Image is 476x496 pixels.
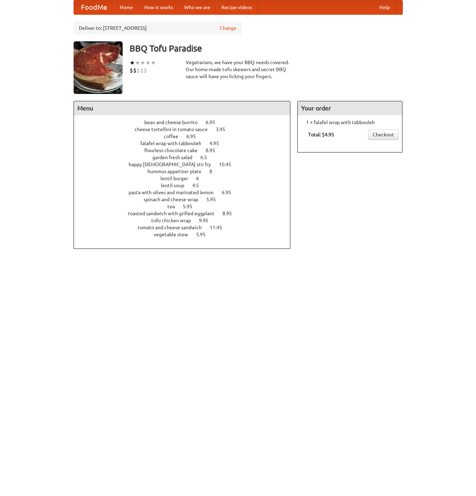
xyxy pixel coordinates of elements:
[144,148,205,153] span: flourless chocolate cake
[154,232,219,237] a: vegetable stew 5.95
[374,0,395,14] a: Help
[134,127,215,132] span: cheese tortellini in tomato sauce
[160,176,212,181] a: lentil burger 6
[222,211,239,216] span: 8.95
[206,148,222,153] span: 8.95
[164,134,209,139] a: coffee 6.95
[129,162,244,167] a: happy [DEMOGRAPHIC_DATA] stir fry 10.45
[220,25,236,32] a: Change
[196,176,206,181] span: 6
[151,218,198,223] span: tofu chicken wrap
[129,190,221,195] span: pasta with olives and marinated lemon
[138,225,209,230] span: tomato and cheese sandwich
[186,134,203,139] span: 6.95
[129,162,218,167] span: happy [DEMOGRAPHIC_DATA] stir fry
[74,101,290,115] h4: Menu
[298,101,402,115] h4: Your order
[74,22,242,34] div: Deliver to: [STREET_ADDRESS]
[144,120,228,125] a: bean and cheese burrito 6.95
[151,59,156,67] li: ★
[216,127,232,132] span: 3.95
[114,0,139,14] a: Home
[140,141,232,146] a: falafel wrap with tabbouleh 4.95
[368,129,399,140] a: Checkout
[140,141,208,146] span: falafel wrap with tabbouleh
[74,0,114,14] a: FoodMe
[161,183,191,188] span: lentil soup
[140,59,145,67] li: ★
[144,120,205,125] span: bean and cheese burrito
[138,225,235,230] a: tomato and cheese sandwich 11.45
[147,169,225,174] a: hummus appetizer plate 8
[151,218,221,223] a: tofu chicken wrap 9.95
[130,59,135,67] li: ★
[179,0,216,14] a: Who we are
[183,204,199,209] span: 5.95
[144,148,228,153] a: flourless chocolate cake 8.95
[144,197,229,202] a: spinach and cheese wrap 5.95
[164,134,185,139] span: coffee
[144,67,147,74] li: $
[167,204,182,209] span: tea
[167,204,205,209] a: tea 5.95
[219,162,238,167] span: 10.45
[130,41,403,55] h3: BBQ Tofu Paradise
[192,183,206,188] span: 4.5
[154,232,195,237] span: vegetable stew
[216,0,258,14] a: Recipe videos
[301,119,399,126] li: 1 × falafel wrap with tabbouleh
[128,211,245,216] a: toasted sandwich with grilled eggplant 8.95
[128,211,221,216] span: toasted sandwich with grilled eggplant
[152,155,220,160] a: garden fresh salad 6.5
[209,141,226,146] span: 4.95
[196,232,213,237] span: 5.95
[145,59,151,67] li: ★
[135,59,140,67] li: ★
[134,127,238,132] a: cheese tortellini in tomato sauce 3.95
[206,120,222,125] span: 6.95
[199,218,215,223] span: 9.95
[206,197,223,202] span: 5.95
[129,190,244,195] a: pasta with olives and marinated lemon 6.95
[140,67,144,74] li: $
[139,0,179,14] a: How it works
[161,183,212,188] a: lentil soup 4.5
[144,197,205,202] span: spinach and cheese wrap
[308,132,334,137] b: Total: $4.95
[130,67,133,74] li: $
[137,67,140,74] li: $
[186,59,291,80] div: Vegetarians, we have your BBQ needs covered. Our home-made tofu skewers and secret BBQ sauce will...
[160,176,195,181] span: lentil burger
[209,169,219,174] span: 8
[152,155,199,160] span: garden fresh salad
[147,169,208,174] span: hummus appetizer plate
[74,41,123,94] img: angular.jpg
[133,67,137,74] li: $
[210,225,229,230] span: 11.45
[222,190,238,195] span: 6.95
[200,155,214,160] span: 6.5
